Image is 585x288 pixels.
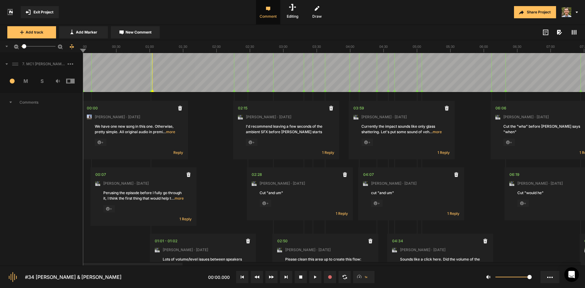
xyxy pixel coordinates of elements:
[208,275,230,280] span: 00:00.000
[246,139,257,146] span: +
[95,172,106,178] div: 00:07.625
[171,196,184,201] span: more
[353,105,364,111] div: 03:59.461
[313,45,321,48] text: 03:30
[277,247,282,252] img: ACg8ocLxXzHjWyafR7sVkIfmxRufCxqaSAR27SDjuE-ggbMy1qqdgD8=s96-c
[413,45,421,48] text: 05:00
[179,216,192,222] span: 1 Reply
[246,114,291,120] span: [PERSON_NAME] · [DATE]
[171,196,175,201] span: …
[252,181,257,186] img: ACg8ocLxXzHjWyafR7sVkIfmxRufCxqaSAR27SDjuE-ggbMy1qqdgD8=s96-c
[95,124,175,135] div: We have one new song in this one. Otherwise, pretty simple. All original audio in premier etc. Su...
[163,247,208,253] span: [PERSON_NAME] · [DATE]
[34,9,53,15] span: Exit Project
[371,190,452,196] div: cut "and um"
[495,105,506,111] div: 06:06.854
[480,45,488,48] text: 06:00
[446,45,455,48] text: 05:30
[503,139,515,146] span: +
[155,247,160,252] img: ACg8ocLxXzHjWyafR7sVkIfmxRufCxqaSAR27SDjuE-ggbMy1qqdgD8=s96-c
[103,205,115,212] span: +
[252,172,262,178] div: 02:28.038
[76,30,97,35] span: Add Marker
[179,45,187,48] text: 01:30
[514,6,556,18] button: Share Project
[145,45,154,48] text: 01:00
[111,26,160,38] button: New Comment
[260,181,305,186] span: [PERSON_NAME] · [DATE]
[562,7,571,17] img: 424769395311cb87e8bb3f69157a6d24
[400,247,445,253] span: [PERSON_NAME] · [DATE]
[509,181,514,186] img: ACg8ocLxXzHjWyafR7sVkIfmxRufCxqaSAR27SDjuE-ggbMy1qqdgD8=s96-c
[103,190,184,201] div: Perusing the episode before I fully go through it, I think the first thing that would help the wh...
[517,181,563,186] span: [PERSON_NAME] · [DATE]
[361,139,373,146] span: +
[392,247,397,252] img: ACg8ocLxXzHjWyafR7sVkIfmxRufCxqaSAR27SDjuE-ggbMy1qqdgD8=s96-c
[163,130,166,134] span: …
[564,267,579,282] div: Open Intercom Messenger
[353,115,358,119] img: ACg8ocLxXzHjWyafR7sVkIfmxRufCxqaSAR27SDjuE-ggbMy1qqdgD8=s96-c
[25,273,122,281] div: #34 [PERSON_NAME] & [PERSON_NAME]
[447,211,459,216] span: 1 Reply
[260,190,340,196] div: Cut "and um"
[95,139,106,146] span: +
[59,26,108,38] button: Add Marker
[7,26,56,38] button: Add track
[87,115,92,119] img: ACg8ocJ5zrP0c3SJl5dKscm-Goe6koz8A9fWD7dpguHuX8DX5VIxymM=s96-c
[285,247,331,253] span: [PERSON_NAME] · [DATE]
[87,105,98,111] div: 00:00.000
[279,45,288,48] text: 03:00
[513,45,522,48] text: 06:30
[212,45,221,48] text: 02:00
[260,200,271,207] span: +
[429,130,433,134] span: …
[238,105,247,111] div: 02:15.671
[429,129,442,135] span: more
[18,77,34,85] span: M
[336,211,348,216] span: 1 Reply
[238,115,243,119] img: ACg8ocLxXzHjWyafR7sVkIfmxRufCxqaSAR27SDjuE-ggbMy1qqdgD8=s96-c
[346,45,354,48] text: 04:00
[392,238,403,244] div: 04:34.067
[371,181,417,186] span: [PERSON_NAME] · [DATE]
[400,257,480,268] div: Sounds like a click here. Did the volume of the SFX jump all of a sudden at this point?
[155,238,177,244] div: 01:01.032 - 01:02.345
[34,77,50,85] span: S
[517,200,529,207] span: +
[277,238,288,244] div: 02:50.919
[438,150,450,155] span: 1 Reply
[21,6,59,18] button: Exit Project
[546,45,555,48] text: 07:00
[363,172,374,178] div: 04:07.999
[173,150,183,155] span: Reply
[379,45,388,48] text: 04:30
[361,124,442,135] div: Currently the impact sounds like only glass shattering. Let's put some sound of vehicle frames co...
[95,114,140,120] span: [PERSON_NAME] · [DATE]
[103,181,149,186] span: [PERSON_NAME] · [DATE]
[363,181,368,186] img: ACg8ocLxXzHjWyafR7sVkIfmxRufCxqaSAR27SDjuE-ggbMy1qqdgD8=s96-c
[322,150,334,155] span: 1 Reply
[26,30,43,35] span: Add track
[495,115,500,119] img: ACg8ocLxXzHjWyafR7sVkIfmxRufCxqaSAR27SDjuE-ggbMy1qqdgD8=s96-c
[95,181,100,186] img: ACg8ocLxXzHjWyafR7sVkIfmxRufCxqaSAR27SDjuE-ggbMy1qqdgD8=s96-c
[371,200,383,207] span: +
[285,257,366,268] div: Please clean this area up to create this flow: "There was this horrible horrible accident. There ...
[503,114,549,120] span: [PERSON_NAME] · [DATE]
[163,129,175,135] span: more
[126,30,151,35] span: New Comment
[509,172,519,178] div: 06:19.417
[246,45,254,48] text: 02:30
[246,124,326,135] div: I'd recommend leaving a few seconds of the ambient SFX before [PERSON_NAME] starts speaking.
[20,61,68,67] span: 7. MC1 [PERSON_NAME] and [PERSON_NAME] Hard Lock Copy 01
[163,257,243,268] div: Lots of volume/level issues between speakers and music in the intro. I'm sure that'll all get iro...
[361,114,407,120] span: [PERSON_NAME] · [DATE]
[112,45,121,48] text: 00:30
[353,271,374,283] button: 1x
[503,124,584,135] div: Cut the "wha" before [PERSON_NAME] says "when"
